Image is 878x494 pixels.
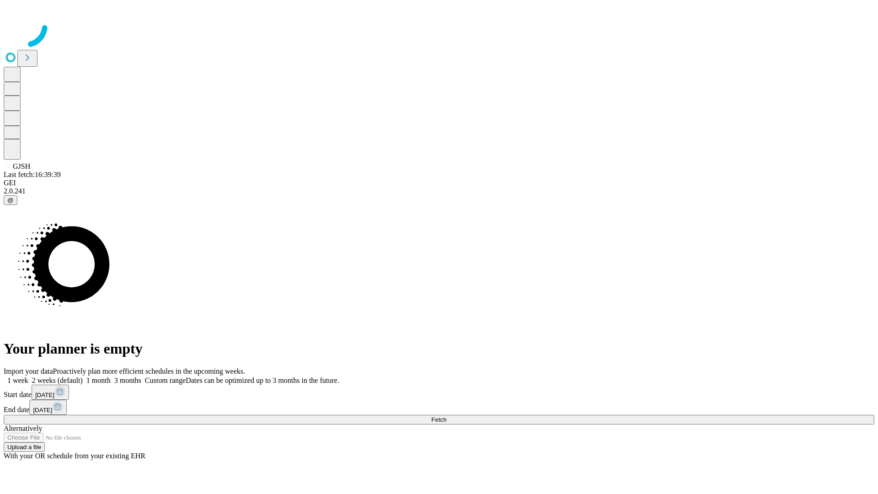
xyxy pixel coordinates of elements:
[7,376,28,384] span: 1 week
[86,376,111,384] span: 1 month
[32,385,69,400] button: [DATE]
[114,376,141,384] span: 3 months
[145,376,186,384] span: Custom range
[4,340,874,357] h1: Your planner is empty
[13,162,30,170] span: GJSH
[431,416,446,423] span: Fetch
[33,407,52,413] span: [DATE]
[4,187,874,195] div: 2.0.241
[4,452,145,460] span: With your OR schedule from your existing EHR
[4,171,61,178] span: Last fetch: 16:39:39
[4,385,874,400] div: Start date
[29,400,67,415] button: [DATE]
[53,367,245,375] span: Proactively plan more efficient schedules in the upcoming weeks.
[7,197,14,204] span: @
[4,400,874,415] div: End date
[4,179,874,187] div: GEI
[4,424,42,432] span: Alternatively
[32,376,83,384] span: 2 weeks (default)
[35,392,54,398] span: [DATE]
[186,376,339,384] span: Dates can be optimized up to 3 months in the future.
[4,415,874,424] button: Fetch
[4,367,53,375] span: Import your data
[4,195,17,205] button: @
[4,442,45,452] button: Upload a file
